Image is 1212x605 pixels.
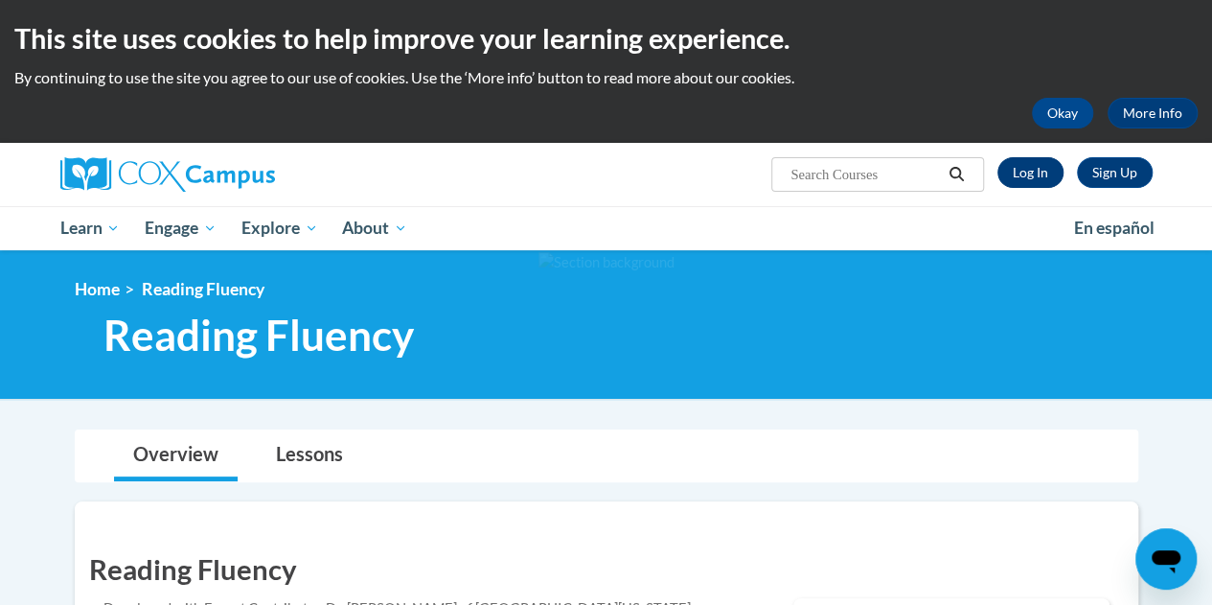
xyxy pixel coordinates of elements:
div: Main menu [46,206,1167,250]
span: About [342,217,407,240]
h1: Reading Fluency [89,549,1124,589]
a: Explore [229,206,331,250]
a: En español [1062,208,1167,248]
span: Reading Fluency [103,310,414,361]
span: Learn [59,217,120,240]
p: By continuing to use the site you agree to our use of cookies. Use the ‘More info’ button to read... [14,67,1198,88]
span: Engage [145,217,217,240]
a: About [330,206,420,250]
a: Register [1077,157,1153,188]
a: Overview [114,430,238,481]
h2: This site uses cookies to help improve your learning experience. [14,19,1198,58]
img: Cox Campus [60,157,275,192]
span: Explore [241,217,318,240]
span: Reading Fluency [142,279,264,299]
a: Learn [48,206,133,250]
a: Cox Campus [60,157,405,192]
a: Lessons [257,430,362,481]
a: Home [75,279,120,299]
a: More Info [1108,98,1198,128]
button: Search [942,163,971,186]
a: Engage [132,206,229,250]
span: En español [1074,218,1155,238]
button: Okay [1032,98,1093,128]
input: Search Courses [789,163,942,186]
a: Log In [997,157,1063,188]
iframe: Button to launch messaging window [1135,528,1197,590]
img: Section background [538,252,675,273]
